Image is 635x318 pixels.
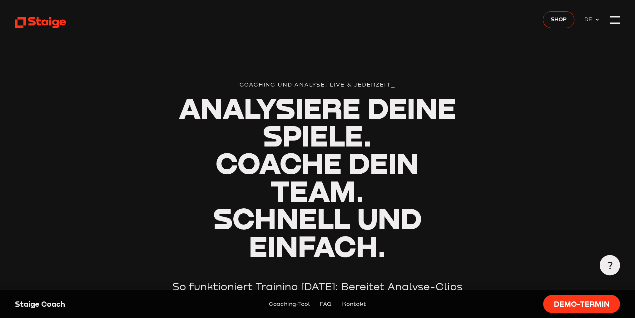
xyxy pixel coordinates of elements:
span: Shop [551,15,567,23]
div: Coaching und Analyse, Live & Jederzeit_ [168,80,467,89]
span: DE [584,15,595,23]
a: FAQ [320,300,332,308]
div: Staige Coach [15,299,161,309]
a: Shop [543,11,574,28]
a: Coaching-Tool [269,300,310,308]
span: Analysiere deine Spiele. Coache dein Team. Schnell und Einfach. [179,90,456,264]
a: Demo-Termin [543,295,620,313]
a: Kontakt [342,300,366,308]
